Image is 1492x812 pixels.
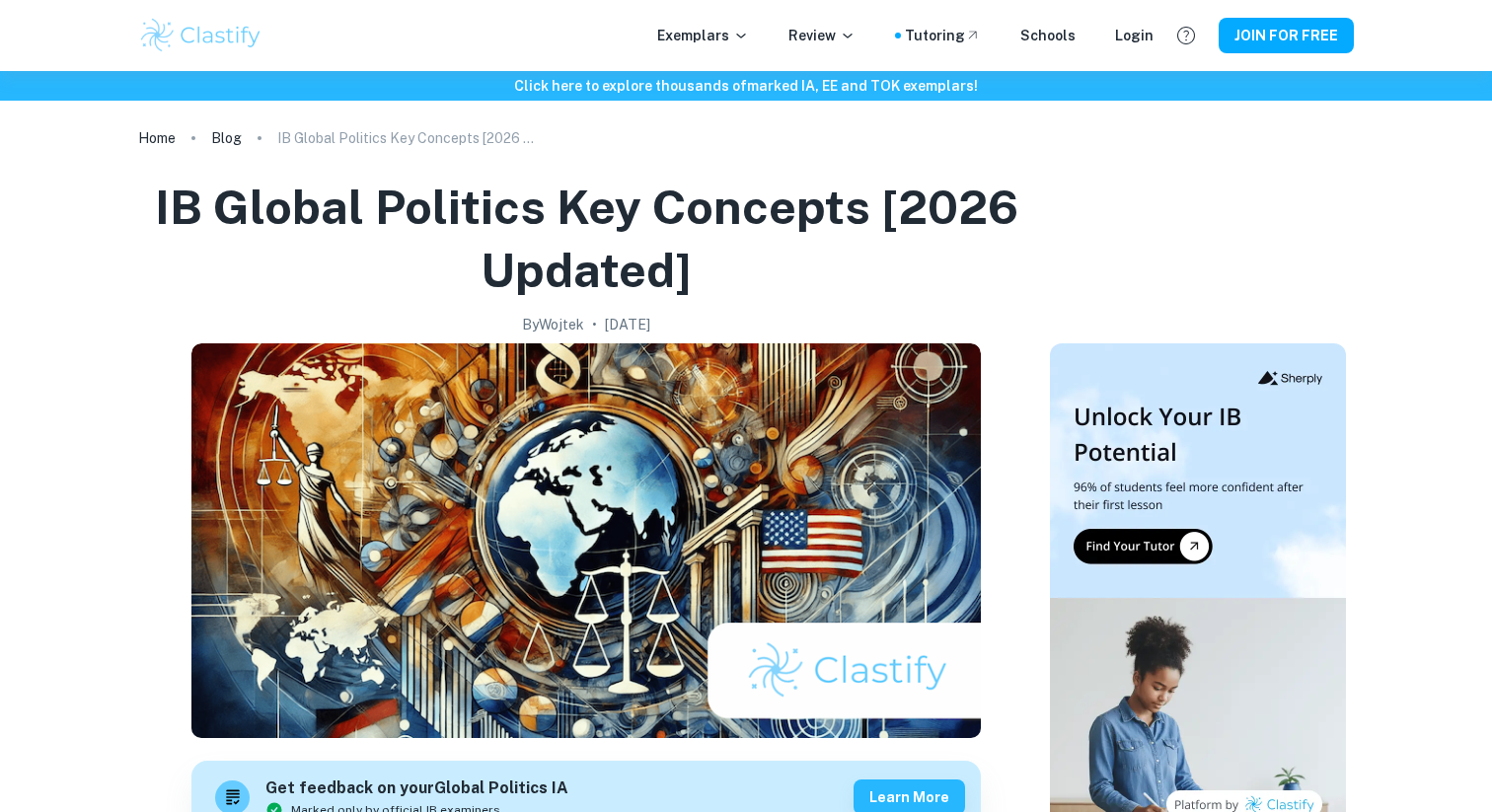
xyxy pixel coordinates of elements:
p: Review [788,25,856,46]
button: Help and Feedback [1169,19,1203,52]
p: • [592,314,597,335]
a: Home [138,124,176,152]
h2: [DATE] [605,314,650,335]
img: IB Global Politics Key Concepts [2026 updated] cover image [191,343,981,738]
h6: Click here to explore thousands of marked IA, EE and TOK exemplars ! [4,75,1488,97]
p: Exemplars [657,25,749,46]
a: Tutoring [905,25,981,46]
img: Clastify logo [138,16,263,55]
button: JOIN FOR FREE [1219,18,1354,53]
h2: By Wojtek [522,314,584,335]
a: Blog [211,124,242,152]
a: Login [1115,25,1154,46]
a: Schools [1020,25,1076,46]
h1: IB Global Politics Key Concepts [2026 updated] [146,176,1026,302]
p: IB Global Politics Key Concepts [2026 updated] [277,127,534,149]
h6: Get feedback on your Global Politics IA [265,776,568,801]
